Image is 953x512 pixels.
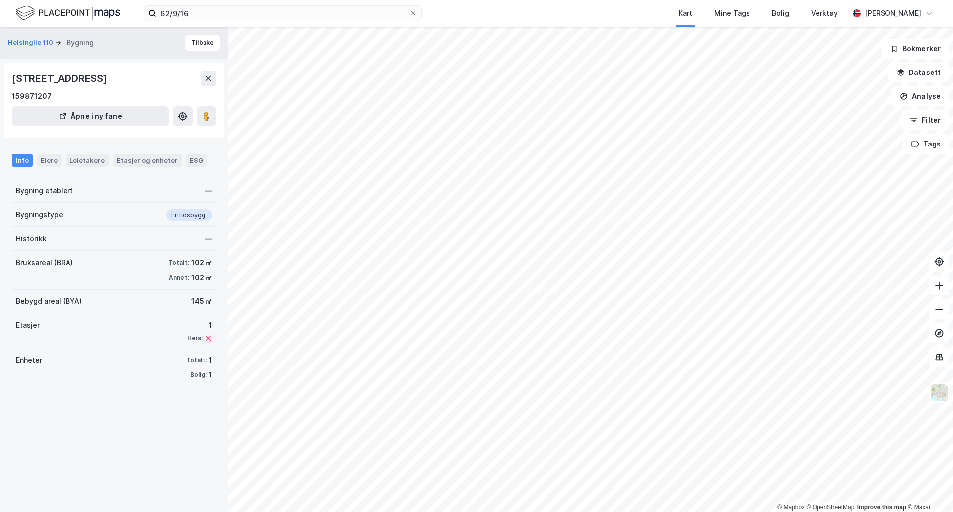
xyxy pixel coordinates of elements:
[903,134,949,154] button: Tags
[186,356,207,364] div: Totalt:
[857,504,906,511] a: Improve this map
[169,274,189,282] div: Annet:
[16,4,120,22] img: logo.f888ab2527a4732fd821a326f86c7f29.svg
[209,369,212,381] div: 1
[903,464,953,512] div: Kontrollprogram for chat
[12,154,33,167] div: Info
[12,71,109,86] div: [STREET_ADDRESS]
[187,334,203,342] div: Heis:
[16,319,40,331] div: Etasjer
[901,110,949,130] button: Filter
[191,272,212,284] div: 102 ㎡
[903,464,953,512] iframe: Chat Widget
[714,7,750,19] div: Mine Tags
[209,354,212,366] div: 1
[205,233,212,245] div: —
[8,38,55,48] button: Helsinglie 110
[930,383,949,402] img: Z
[185,35,220,51] button: Tilbake
[67,37,94,49] div: Bygning
[156,6,409,21] input: Søk på adresse, matrikkel, gårdeiere, leietakere eller personer
[190,371,207,379] div: Bolig:
[117,156,178,165] div: Etasjer og enheter
[679,7,692,19] div: Kart
[66,154,109,167] div: Leietakere
[186,154,207,167] div: ESG
[16,233,47,245] div: Historikk
[16,209,63,220] div: Bygningstype
[16,354,42,366] div: Enheter
[16,295,82,307] div: Bebygd areal (BYA)
[12,106,169,126] button: Åpne i ny fane
[187,319,212,331] div: 1
[16,185,73,197] div: Bygning etablert
[807,504,855,511] a: OpenStreetMap
[888,63,949,82] button: Datasett
[12,90,52,102] div: 159871207
[811,7,838,19] div: Verktøy
[772,7,789,19] div: Bolig
[882,39,949,59] button: Bokmerker
[891,86,949,106] button: Analyse
[777,504,805,511] a: Mapbox
[168,259,189,267] div: Totalt:
[191,257,212,269] div: 102 ㎡
[205,185,212,197] div: —
[191,295,212,307] div: 145 ㎡
[16,257,73,269] div: Bruksareal (BRA)
[865,7,921,19] div: [PERSON_NAME]
[37,154,62,167] div: Eiere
